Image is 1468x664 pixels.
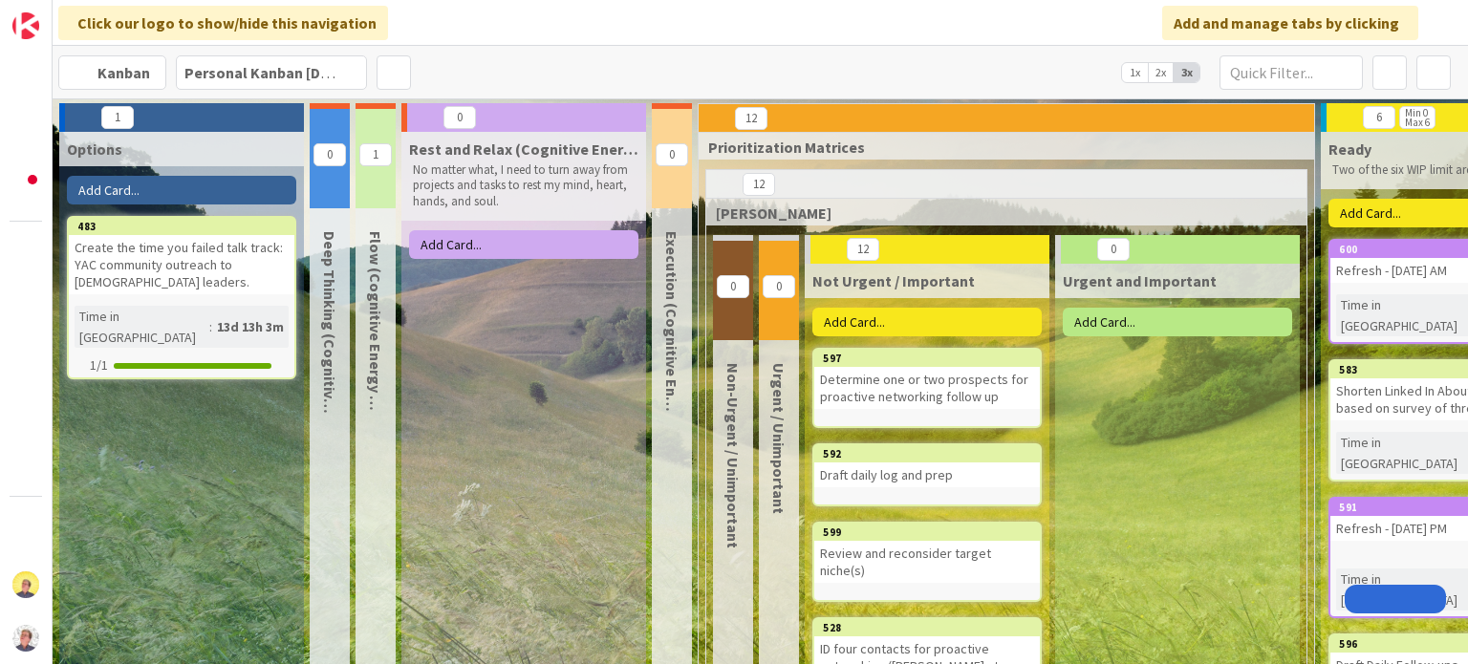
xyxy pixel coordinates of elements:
[814,524,1040,541] div: 599
[1220,55,1363,90] input: Quick Filter...
[743,173,775,196] span: 12
[716,203,1283,223] span: Eisenhower
[814,350,1040,367] div: 597
[812,348,1042,428] a: 597Determine one or two prospects for proactive networking follow up
[823,447,1040,461] div: 592
[209,316,212,337] span: :
[69,235,294,294] div: Create the time you failed talk track: YAC community outreach to [DEMOGRAPHIC_DATA] leaders.
[1162,6,1418,40] div: Add and manage tabs by clicking
[1405,118,1430,127] div: Max 6
[69,218,294,294] div: 483Create the time you failed talk track: YAC community outreach to [DEMOGRAPHIC_DATA] leaders.
[97,61,150,84] span: Kanban
[90,355,108,375] span: 1 / 1
[69,353,294,377] div: 1/1
[1097,238,1130,261] span: 0
[413,162,635,209] p: No matter what, I need to turn away from projects and tasks to rest my mind, heart, hands, and soul.
[814,462,1040,487] div: Draft daily log and prep
[812,443,1042,506] a: 592Draft daily log and prep
[409,139,638,159] span: Rest and Relax (Cognitive Energy L)
[1074,313,1135,331] span: Add Card...
[77,220,294,233] div: 483
[184,63,351,82] b: Personal Kanban [DATE]
[12,12,39,39] img: Visit kanbanzone.com
[1363,106,1395,129] span: 6
[814,524,1040,583] div: 599Review and reconsider target niche(s)
[717,275,749,298] span: 0
[769,363,788,514] span: Urgent / Unimportant
[421,236,482,253] span: Add Card...
[1328,139,1371,159] span: Ready
[359,143,392,166] span: 1
[656,143,688,166] span: 0
[67,139,122,159] span: Options
[814,445,1040,462] div: 592
[814,350,1040,409] div: 597Determine one or two prospects for proactive networking follow up
[812,522,1042,602] a: 599Review and reconsider target niche(s)
[69,218,294,235] div: 483
[823,352,1040,365] div: 597
[1405,108,1428,118] div: Min 0
[763,275,795,298] span: 0
[1174,63,1199,82] span: 3x
[708,138,1290,157] span: Prioritization Matrices
[824,313,885,331] span: Add Card...
[723,363,743,548] span: Non-Urgent / Unimportant
[101,106,134,129] span: 1
[823,525,1040,539] div: 599
[78,182,140,199] span: Add Card...
[814,367,1040,409] div: Determine one or two prospects for proactive networking follow up
[58,6,388,40] div: Click our logo to show/hide this navigation
[212,316,289,337] div: 13d 13h 3m
[823,621,1040,634] div: 528
[443,106,476,129] span: 0
[847,238,879,261] span: 12
[814,619,1040,636] div: 528
[12,625,39,652] img: avatar
[366,231,385,429] span: Flow (Cognitive Energy M-H)
[1340,204,1401,222] span: Add Card...
[812,271,975,290] span: Not Urgent / Important
[735,107,767,130] span: 12
[75,306,209,348] div: Time in [GEOGRAPHIC_DATA]
[313,143,346,166] span: 0
[814,445,1040,487] div: 592Draft daily log and prep
[67,216,296,379] a: 483Create the time you failed talk track: YAC community outreach to [DEMOGRAPHIC_DATA] leaders.Ti...
[1063,271,1217,290] span: Urgent and Important
[814,541,1040,583] div: Review and reconsider target niche(s)
[1122,63,1148,82] span: 1x
[662,231,681,552] span: Execution (Cognitive Energy L-M)
[12,571,39,598] img: JW
[320,231,339,478] span: Deep Thinking (Cognitive Energy H)
[1148,63,1174,82] span: 2x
